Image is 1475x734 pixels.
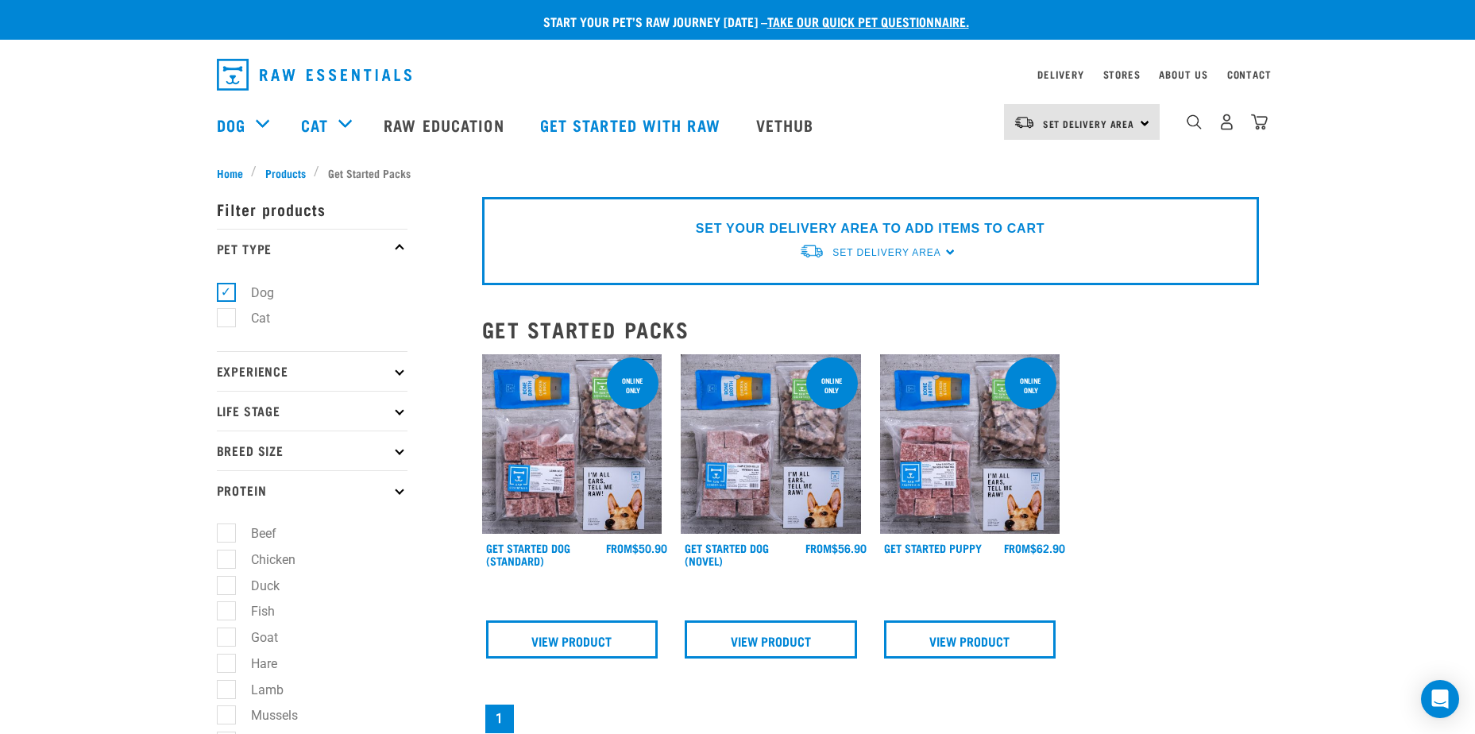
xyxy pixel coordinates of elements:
span: Products [265,164,306,181]
img: NSP Dog Novel Update [681,354,861,535]
div: online only [607,369,658,402]
label: Duck [226,576,286,596]
a: Get Started Puppy [884,545,982,550]
img: NSP Dog Standard Update [482,354,662,535]
img: home-icon@2x.png [1251,114,1268,130]
a: View Product [685,620,857,659]
p: Life Stage [217,391,407,431]
img: NPS Puppy Update [880,354,1060,535]
label: Mussels [226,705,304,725]
a: Cat [301,113,328,137]
a: Get Started Dog (Standard) [486,545,570,563]
a: Contact [1227,71,1272,77]
a: Stores [1103,71,1141,77]
nav: breadcrumbs [217,164,1259,181]
span: FROM [1004,545,1030,550]
label: Beef [226,523,283,543]
a: Delivery [1037,71,1083,77]
span: Set Delivery Area [832,247,940,258]
a: Raw Education [368,93,523,156]
label: Dog [226,283,280,303]
img: Raw Essentials Logo [217,59,411,91]
label: Fish [226,601,281,621]
span: Home [217,164,243,181]
label: Lamb [226,680,290,700]
img: home-icon-1@2x.png [1187,114,1202,129]
a: Get started with Raw [524,93,740,156]
a: Home [217,164,252,181]
p: SET YOUR DELIVERY AREA TO ADD ITEMS TO CART [696,219,1044,238]
a: View Product [884,620,1056,659]
div: Open Intercom Messenger [1421,680,1459,718]
div: $62.90 [1004,542,1065,554]
p: Experience [217,351,407,391]
p: Pet Type [217,229,407,268]
a: About Us [1159,71,1207,77]
img: user.png [1218,114,1235,130]
a: Vethub [740,93,834,156]
nav: dropdown navigation [204,52,1272,97]
a: Get Started Dog (Novel) [685,545,769,563]
p: Breed Size [217,431,407,470]
span: FROM [805,545,832,550]
span: Set Delivery Area [1043,121,1135,126]
span: FROM [606,545,632,550]
p: Protein [217,470,407,510]
a: Products [257,164,314,181]
div: online only [1005,369,1056,402]
a: take our quick pet questionnaire. [767,17,969,25]
a: Page 1 [485,705,514,733]
div: online only [806,369,858,402]
label: Chicken [226,550,302,570]
p: Filter products [217,189,407,229]
label: Cat [226,308,276,328]
div: $56.90 [805,542,867,554]
a: View Product [486,620,658,659]
img: van-moving.png [799,243,824,260]
h2: Get Started Packs [482,317,1259,342]
img: van-moving.png [1014,115,1035,129]
div: $50.90 [606,542,667,554]
label: Hare [226,654,284,674]
label: Goat [226,628,284,647]
a: Dog [217,113,245,137]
